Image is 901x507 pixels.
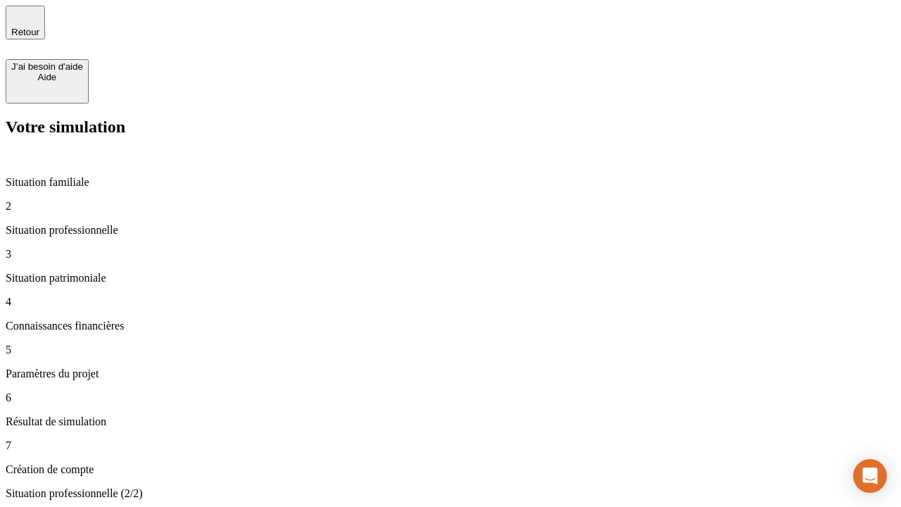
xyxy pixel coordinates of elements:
p: Création de compte [6,463,895,476]
span: Retour [11,27,39,37]
button: Retour [6,6,45,39]
p: Situation professionnelle (2/2) [6,487,895,500]
p: Situation familiale [6,176,895,189]
div: Open Intercom Messenger [853,459,887,493]
p: 7 [6,439,895,452]
p: Situation patrimoniale [6,272,895,284]
div: Aide [11,72,83,82]
p: Situation professionnelle [6,224,895,237]
p: Résultat de simulation [6,415,895,428]
h2: Votre simulation [6,118,895,137]
div: J’ai besoin d'aide [11,61,83,72]
p: 4 [6,296,895,308]
button: J’ai besoin d'aideAide [6,59,89,104]
p: 2 [6,200,895,213]
p: 6 [6,392,895,404]
p: 3 [6,248,895,261]
p: Paramètres du projet [6,368,895,380]
p: Connaissances financières [6,320,895,332]
p: 5 [6,344,895,356]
